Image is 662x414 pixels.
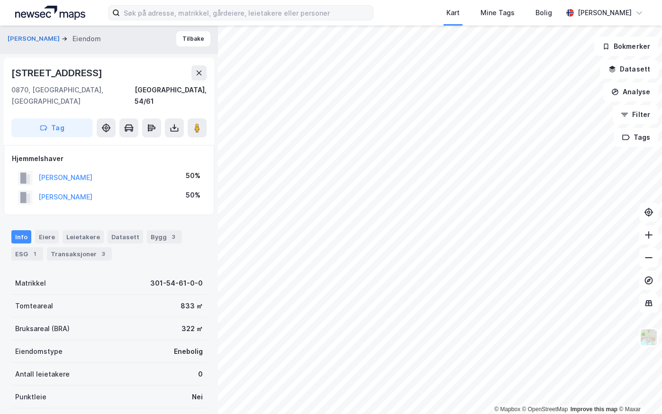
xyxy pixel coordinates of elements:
[108,230,143,243] div: Datasett
[446,7,460,18] div: Kart
[11,118,93,137] button: Tag
[15,369,70,380] div: Antall leietakere
[571,406,617,413] a: Improve this map
[99,249,108,259] div: 3
[174,346,203,357] div: Enebolig
[15,391,46,403] div: Punktleie
[11,84,135,107] div: 0870, [GEOGRAPHIC_DATA], [GEOGRAPHIC_DATA]
[15,278,46,289] div: Matrikkel
[600,60,658,79] button: Datasett
[186,189,200,201] div: 50%
[192,391,203,403] div: Nei
[640,328,658,346] img: Z
[8,34,62,44] button: [PERSON_NAME]
[186,170,200,181] div: 50%
[603,82,658,101] button: Analyse
[15,323,70,334] div: Bruksareal (BRA)
[12,153,206,164] div: Hjemmelshaver
[181,300,203,312] div: 833 ㎡
[15,346,63,357] div: Eiendomstype
[30,249,39,259] div: 1
[63,230,104,243] div: Leietakere
[135,84,207,107] div: [GEOGRAPHIC_DATA], 54/61
[15,6,85,20] img: logo.a4113a55bc3d86da70a041830d287a7e.svg
[11,247,43,261] div: ESG
[614,128,658,147] button: Tags
[176,31,210,46] button: Tilbake
[615,369,662,414] iframe: Chat Widget
[11,65,104,81] div: [STREET_ADDRESS]
[15,300,53,312] div: Tomteareal
[147,230,182,243] div: Bygg
[613,105,658,124] button: Filter
[169,232,178,242] div: 3
[11,230,31,243] div: Info
[578,7,632,18] div: [PERSON_NAME]
[198,369,203,380] div: 0
[181,323,203,334] div: 322 ㎡
[120,6,373,20] input: Søk på adresse, matrikkel, gårdeiere, leietakere eller personer
[35,230,59,243] div: Eiere
[535,7,552,18] div: Bolig
[522,406,568,413] a: OpenStreetMap
[594,37,658,56] button: Bokmerker
[481,7,515,18] div: Mine Tags
[150,278,203,289] div: 301-54-61-0-0
[494,406,520,413] a: Mapbox
[73,33,101,45] div: Eiendom
[47,247,112,261] div: Transaksjoner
